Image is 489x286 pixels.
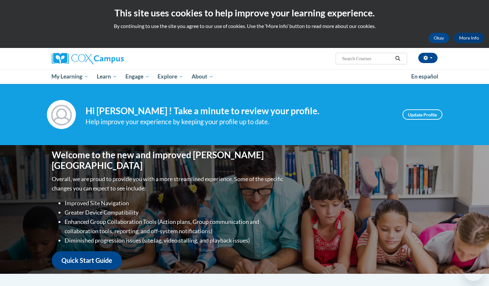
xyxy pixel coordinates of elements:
[65,208,285,217] li: Greater Device Compatibility
[407,70,442,83] a: En español
[47,100,76,129] img: Profile Image
[418,53,438,63] button: Account Settings
[403,109,442,120] a: Update Profile
[86,116,393,127] div: Help improve your experience by keeping your profile up to date.
[52,53,174,64] a: Cox Campus
[192,73,213,80] span: About
[51,73,88,80] span: My Learning
[52,53,124,64] img: Cox Campus
[97,73,117,80] span: Learn
[341,55,393,62] input: Search Courses
[463,260,484,281] iframe: Button to launch messaging window
[52,174,285,193] p: Overall, we are proud to provide you with a more streamlined experience. Some of the specific cha...
[52,251,122,270] a: Quick Start Guide
[454,33,484,43] a: More Info
[65,217,285,236] li: Enhanced Group Collaboration Tools (Action plans, Group communication and collaboration tools, re...
[52,150,285,171] h1: Welcome to the new and improved [PERSON_NAME][GEOGRAPHIC_DATA]
[393,55,403,62] button: Search
[187,69,218,84] a: About
[65,198,285,208] li: Improved Site Navigation
[158,73,183,80] span: Explore
[125,73,149,80] span: Engage
[42,69,447,84] div: Main menu
[65,236,285,245] li: Diminished progression issues (site lag, video stalling, and playback issues)
[429,33,449,43] button: Okay
[86,106,393,116] h4: Hi [PERSON_NAME] ! Take a minute to review your profile.
[153,69,187,84] a: Explore
[5,6,484,19] h2: This site uses cookies to help improve your learning experience.
[5,23,484,30] p: By continuing to use the site you agree to our use of cookies. Use the ‘More info’ button to read...
[93,69,121,84] a: Learn
[48,69,93,84] a: My Learning
[121,69,154,84] a: Engage
[411,73,438,80] span: En español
